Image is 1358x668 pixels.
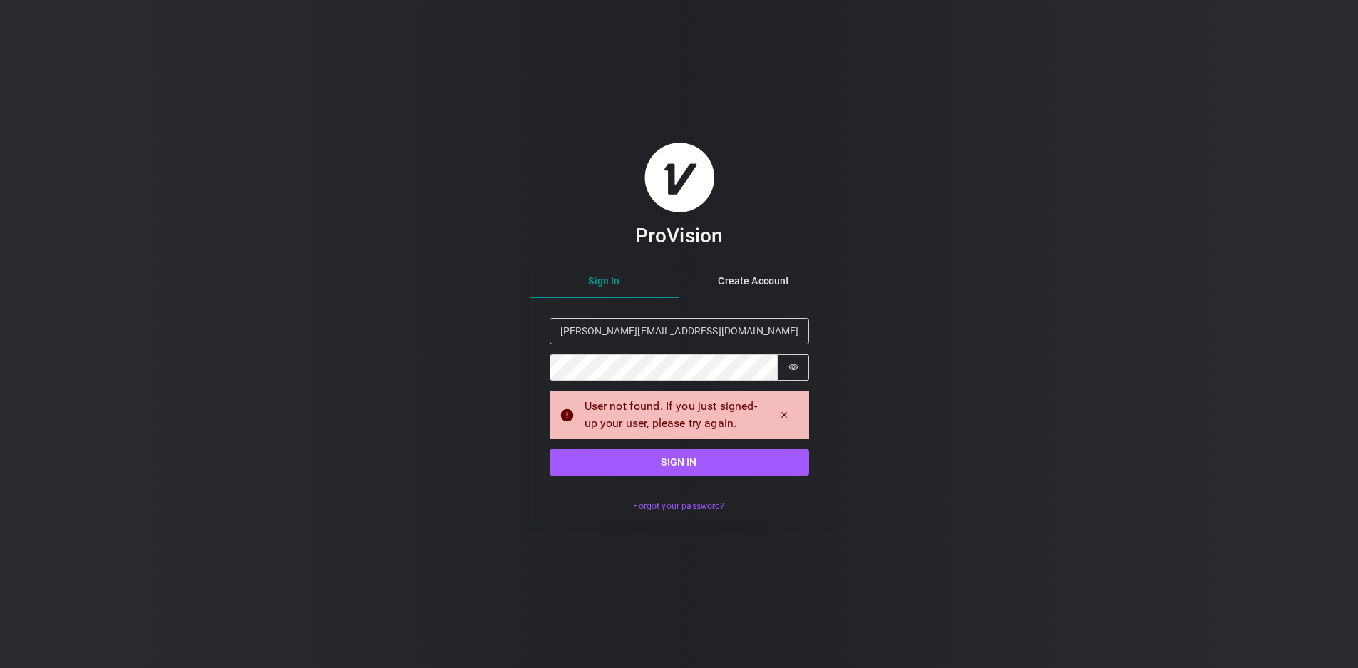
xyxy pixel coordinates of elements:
[550,318,809,344] input: Email
[550,449,809,476] button: Sign in
[778,354,809,381] button: Show password
[679,267,829,298] button: Create Account
[635,223,723,248] h3: ProVision
[626,495,732,516] button: Forgot your password?
[585,398,759,432] div: User not found. If you just signed-up your user, please try again.
[530,267,679,298] button: Sign In
[769,405,799,425] button: Dismiss alert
